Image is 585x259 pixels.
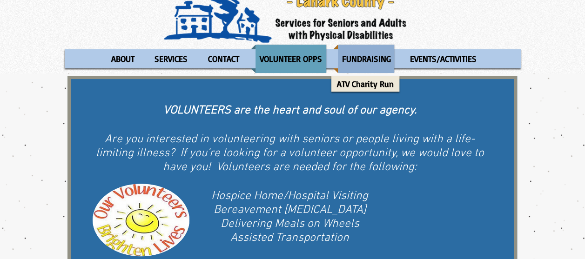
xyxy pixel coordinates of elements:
img: Our Volunteers Brighten Lives.png [93,184,189,256]
span: VOLUNTEERS are the heart and soul of our agency. [163,104,417,118]
span: Delivering Meals on Wheels [221,217,359,231]
span: Assisted Transportation [230,231,349,245]
p: SERVICES [150,45,192,73]
p: VOLUNTEER OPPS [256,45,326,73]
a: CONTACT [199,45,249,73]
nav: Site [65,45,521,73]
p: ABOUT [107,45,139,73]
a: ATV Charity Run [331,76,399,92]
a: VOLUNTEER OPPS [251,45,331,73]
p: EVENTS/ACTIVITIES [406,45,481,73]
a: EVENTS/ACTIVITIES [401,45,485,73]
a: FUNDRAISING [333,45,399,73]
p: CONTACT [204,45,243,73]
a: SERVICES [146,45,196,73]
span: Hospice Home/Hospital Visiting [211,189,368,203]
p: ATV Charity Run [333,76,398,92]
a: ABOUT [102,45,143,73]
span: Are you interested in volunteering with seniors or people living with a life-limiting illness? If... [96,133,484,174]
span: Bereavement [MEDICAL_DATA] [214,203,366,217]
p: FUNDRAISING [338,45,395,73]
